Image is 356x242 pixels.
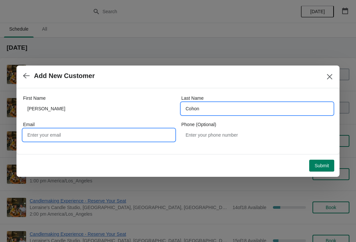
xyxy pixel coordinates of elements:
button: Close [324,71,336,83]
input: John [23,103,175,115]
span: Submit [314,163,329,168]
label: Email [23,121,35,128]
label: Phone (Optional) [181,121,216,128]
label: First Name [23,95,45,101]
label: Last Name [181,95,204,101]
button: Submit [309,160,334,172]
input: Enter your email [23,129,175,141]
input: Smith [181,103,333,115]
input: Enter your phone number [181,129,333,141]
h2: Add New Customer [34,72,95,80]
